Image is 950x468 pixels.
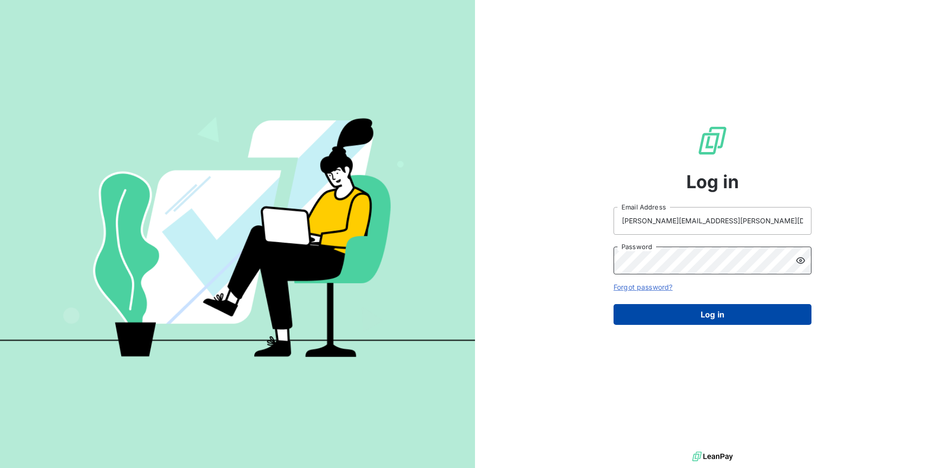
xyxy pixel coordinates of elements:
[614,304,811,325] button: Log in
[697,125,728,156] img: LeanPay Logo
[614,207,811,235] input: placeholder
[686,168,739,195] span: Log in
[692,449,733,464] img: logo
[614,283,672,291] a: Forgot password?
